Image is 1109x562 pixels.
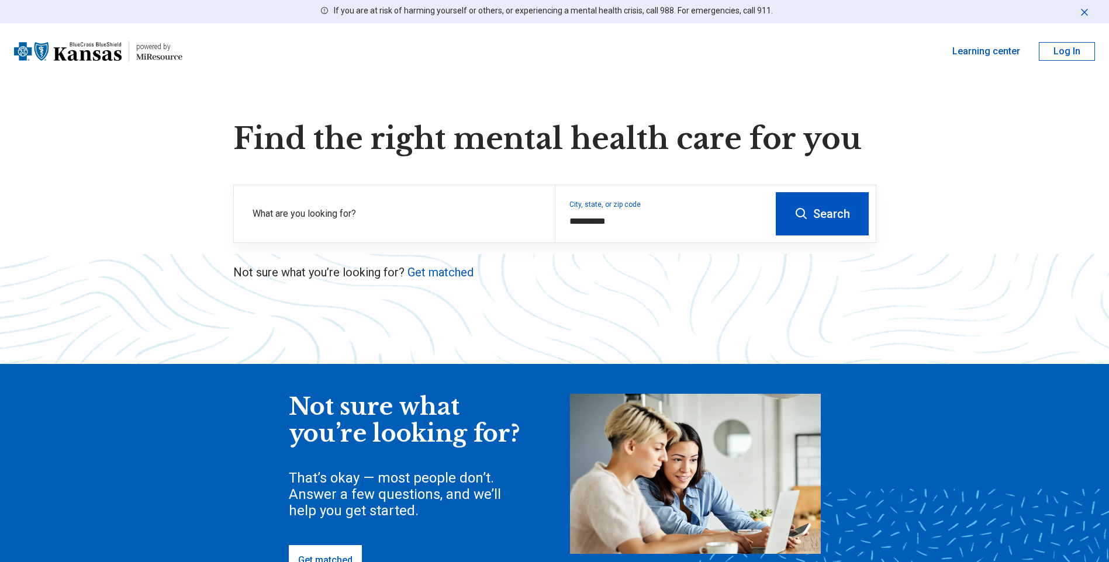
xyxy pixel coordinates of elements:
button: Search [776,192,869,235]
p: Not sure what you’re looking for? [233,264,876,280]
label: What are you looking for? [253,207,541,221]
div: Not sure what you’re looking for? [289,394,523,447]
a: Get matched [407,265,474,279]
p: If you are at risk of harming yourself or others, or experiencing a mental health crisis, call 98... [334,5,773,17]
div: powered by [136,41,182,52]
div: That’s okay — most people don’t. Answer a few questions, and we’ll help you get started. [289,470,523,519]
h1: Find the right mental health care for you [233,122,876,157]
img: Blue Cross Blue Shield Kansas [14,37,122,65]
a: Learning center [952,44,1020,58]
button: Log In [1039,42,1095,61]
button: Dismiss [1079,5,1090,19]
a: Blue Cross Blue Shield Kansaspowered by [14,37,182,65]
